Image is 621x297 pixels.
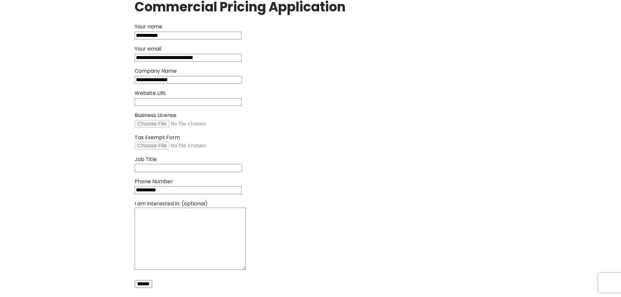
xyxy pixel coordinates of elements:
[135,89,242,105] label: Website URL
[135,32,242,39] input: Your name
[135,22,487,288] form: Contact form
[135,76,242,84] input: Company Name
[135,120,245,128] input: Business License
[135,186,242,194] input: Phone Number
[135,178,242,194] label: Phone Number
[135,67,242,83] label: Company Name
[135,54,242,62] input: Your email
[135,200,246,272] label: I am interested in: (optional)
[135,111,245,127] label: Business License
[135,134,245,150] label: Tax Exempt Form
[135,98,242,106] input: Website URL
[135,45,242,61] label: Your email
[135,23,242,39] label: Your name
[135,164,242,172] input: Job Title
[135,208,246,270] textarea: I am interested in: (optional)
[135,156,242,171] label: Job Title
[135,142,245,150] input: Tax Exempt Form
